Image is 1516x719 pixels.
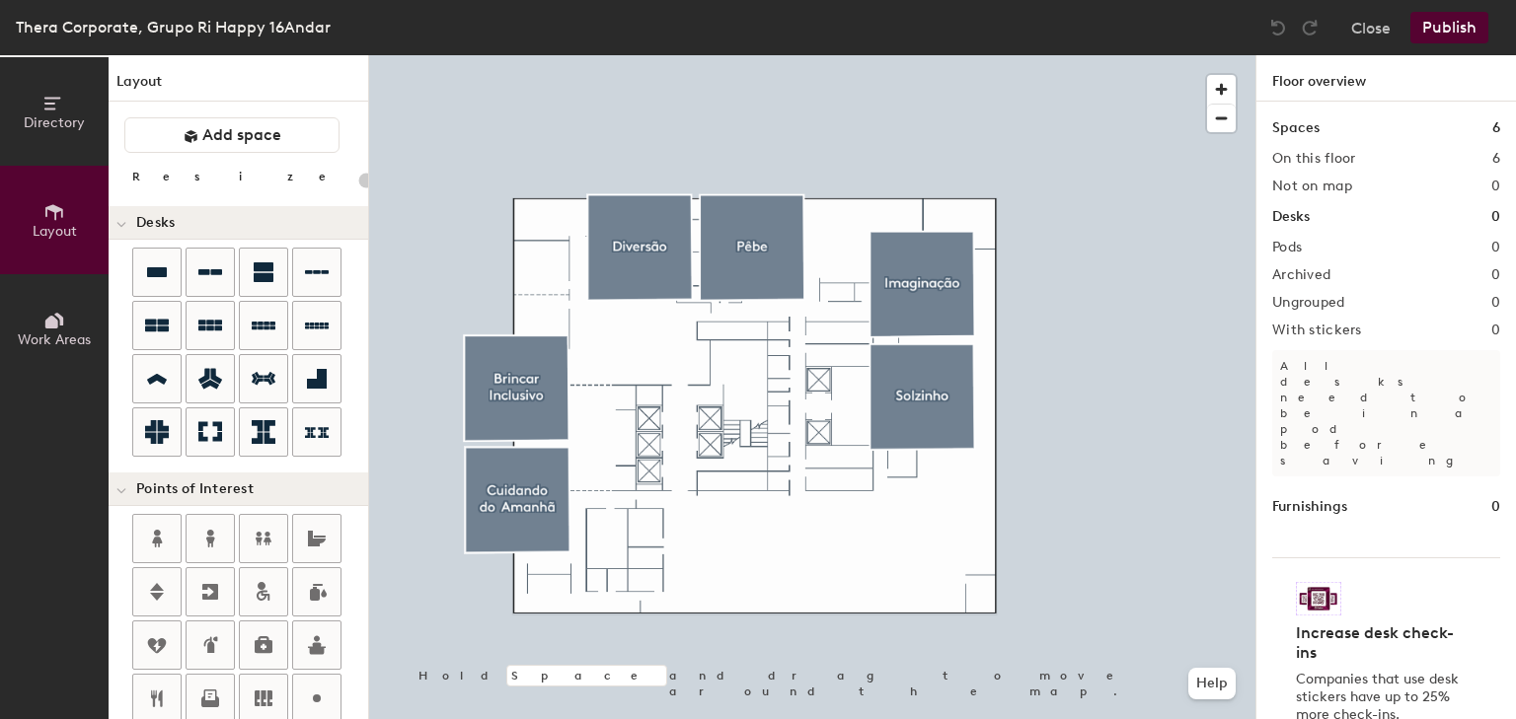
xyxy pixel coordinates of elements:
h2: 0 [1491,179,1500,194]
h1: Furnishings [1272,496,1347,518]
h2: Not on map [1272,179,1352,194]
img: Undo [1268,18,1288,37]
h1: 6 [1492,117,1500,139]
button: Close [1351,12,1391,43]
h1: Desks [1272,206,1310,228]
div: Resize [132,169,350,184]
h1: Floor overview [1256,55,1516,102]
h2: With stickers [1272,323,1362,338]
span: Points of Interest [136,481,254,497]
h2: 6 [1492,151,1500,167]
h2: 0 [1491,267,1500,283]
span: Add space [202,125,281,145]
div: Thera Corporate, Grupo Ri Happy 16Andar [16,15,331,39]
h1: Spaces [1272,117,1320,139]
h1: 0 [1491,206,1500,228]
span: Work Areas [18,331,91,348]
img: Redo [1300,18,1320,37]
h2: On this floor [1272,151,1356,167]
button: Add space [124,117,340,153]
button: Help [1188,668,1236,699]
h2: 0 [1491,295,1500,311]
h1: 0 [1491,496,1500,518]
h1: Layout [109,71,368,102]
span: Layout [33,223,77,240]
img: Sticker logo [1296,582,1341,615]
h4: Increase desk check-ins [1296,623,1465,663]
h2: 0 [1491,323,1500,338]
h2: Pods [1272,240,1302,255]
h2: Ungrouped [1272,295,1345,311]
h2: Archived [1272,267,1330,283]
h2: 0 [1491,240,1500,255]
span: Directory [24,114,85,131]
span: Desks [136,215,175,231]
p: All desks need to be in a pod before saving [1272,350,1500,476]
button: Publish [1410,12,1488,43]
